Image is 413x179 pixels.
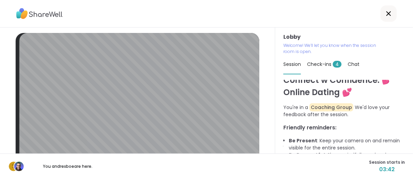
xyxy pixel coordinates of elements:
span: Coaching Group [309,103,353,111]
li: : Share mindfully, and make space for everyone to share! [289,151,405,166]
span: Check-ins [307,61,342,68]
span: Session starts in [369,159,405,165]
span: Chat [348,61,360,68]
span: 03:42 [369,165,405,174]
img: ShareWell Logo [16,6,63,21]
b: Be Respectful [289,151,325,158]
p: You're in a We'd love your feedback after the session. [283,104,405,118]
b: Be Present [289,137,317,144]
h3: Friendly reminders: [283,124,405,132]
img: rexboe [14,162,24,171]
p: Welcome! We’ll let you know when the session room is open. [283,42,381,55]
p: You and rexboe are here. [30,163,106,169]
span: s [12,162,15,171]
h1: Connect w Confidence: 💕 Online Dating 💕 [283,74,405,99]
span: 4 [333,61,342,68]
li: : Keep your camera on and remain visible for the entire session. [289,137,405,151]
span: Session [283,61,301,68]
h3: Lobby [283,33,405,41]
